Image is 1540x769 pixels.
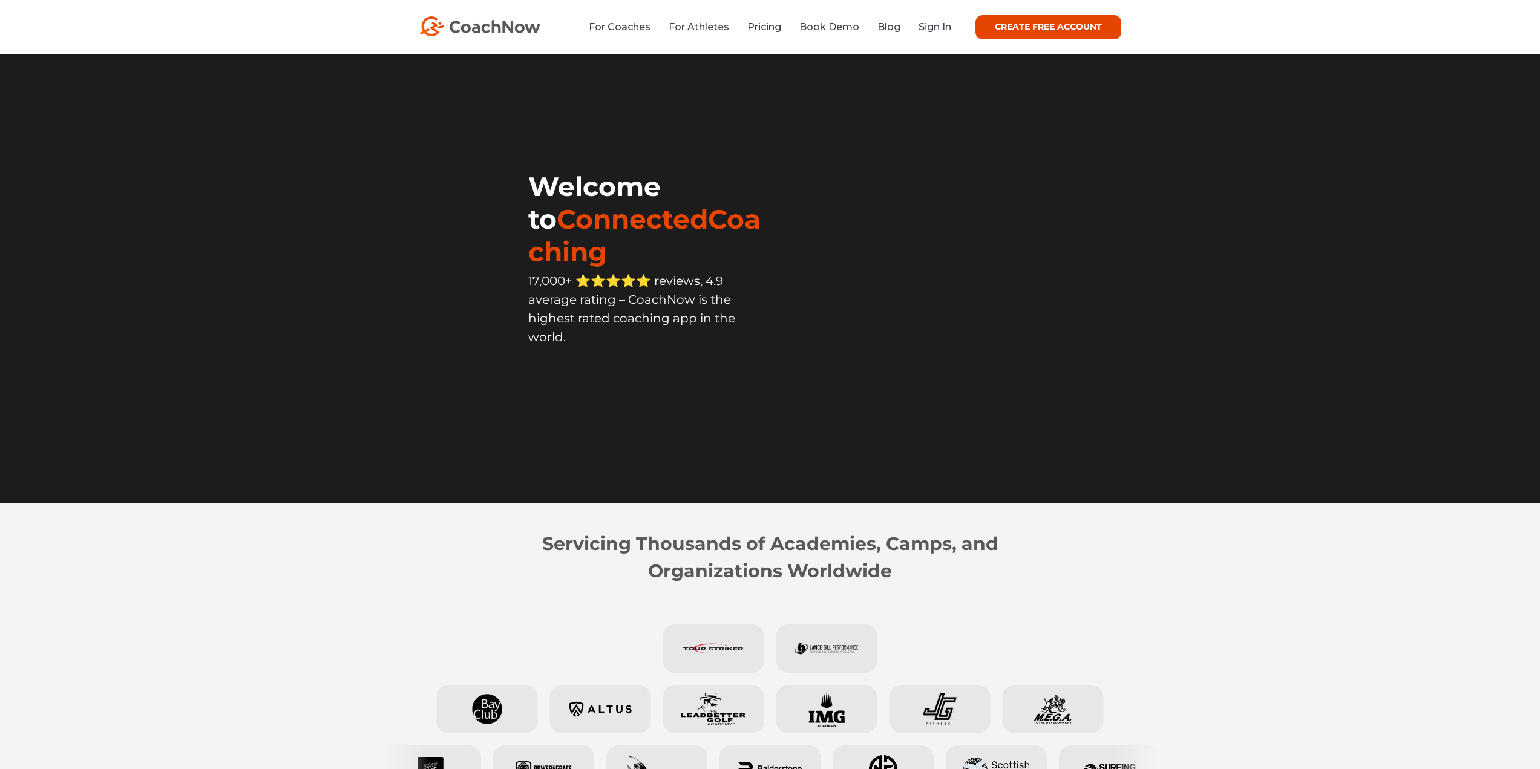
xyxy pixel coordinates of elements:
[528,373,770,409] iframe: Embedded CTA
[528,203,761,268] span: ConnectedCoaching
[877,21,900,33] a: Blog
[419,16,540,36] img: CoachNow Logo
[747,21,781,33] a: Pricing
[528,170,770,268] h1: Welcome to
[542,532,998,582] strong: Servicing Thousands of Academies, Camps, and Organizations Worldwide
[528,273,735,344] span: 17,000+ ⭐️⭐️⭐️⭐️⭐️ reviews, 4.9 average rating – CoachNow is the highest rated coaching app in th...
[919,21,951,33] a: Sign In
[799,21,859,33] a: Book Demo
[669,21,729,33] a: For Athletes
[975,15,1121,39] a: CREATE FREE ACCOUNT
[589,21,650,33] a: For Coaches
